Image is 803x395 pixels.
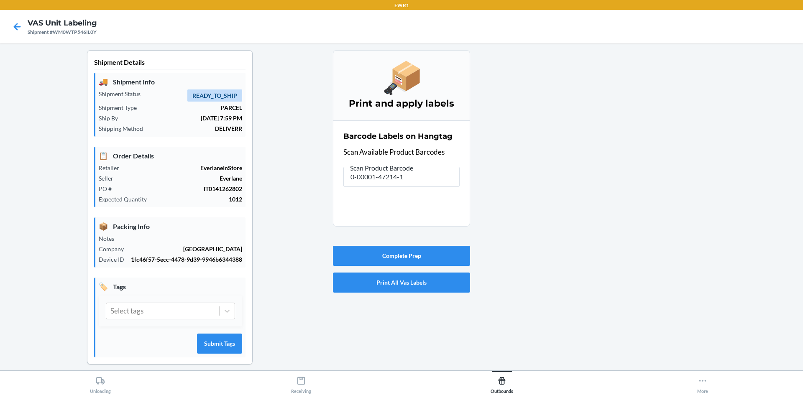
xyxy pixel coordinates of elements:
[99,221,242,232] p: Packing Info
[143,103,242,112] p: PARCEL
[94,57,246,69] p: Shipment Details
[150,124,242,133] p: DELIVERR
[491,373,513,394] div: Outbounds
[201,371,401,394] button: Receiving
[99,103,143,112] p: Shipment Type
[99,255,131,264] p: Device ID
[28,18,97,28] h4: VAS Unit Labeling
[343,147,460,158] p: Scan Available Product Barcodes
[401,371,602,394] button: Outbounds
[99,150,108,161] span: 📋
[99,163,126,172] p: Retailer
[99,150,242,161] p: Order Details
[120,174,242,183] p: Everlane
[125,114,242,122] p: [DATE] 7:59 PM
[126,163,242,172] p: EverlaneInStore
[333,273,470,293] button: Print All Vas Labels
[99,281,108,292] span: 🏷️
[28,28,97,36] div: Shipment #WM0WTP546IL0Y
[99,234,121,243] p: Notes
[99,184,118,193] p: PO #
[99,124,150,133] p: Shipping Method
[131,255,242,264] p: 1fc46f57-5ecc-4478-9d39-9946b6344388
[99,281,242,292] p: Tags
[99,195,153,204] p: Expected Quantity
[394,2,409,9] p: EWR1
[99,114,125,122] p: Ship By
[99,76,242,87] p: Shipment Info
[110,306,143,316] div: Select tags
[187,89,242,102] span: READY_TO_SHIP
[99,174,120,183] p: Seller
[90,373,111,394] div: Unloading
[333,246,470,266] button: Complete Prep
[602,371,803,394] button: More
[153,195,242,204] p: 1012
[349,164,414,172] span: Scan Product Barcode
[99,221,108,232] span: 📦
[99,245,130,253] p: Company
[291,373,311,394] div: Receiving
[343,97,460,110] h3: Print and apply labels
[99,89,147,98] p: Shipment Status
[118,184,242,193] p: IT0141262802
[197,334,242,354] button: Submit Tags
[343,131,453,142] h2: Barcode Labels on Hangtag
[343,167,460,187] input: Scan Product Barcode
[99,76,108,87] span: 🚚
[697,373,708,394] div: More
[130,245,242,253] p: [GEOGRAPHIC_DATA]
